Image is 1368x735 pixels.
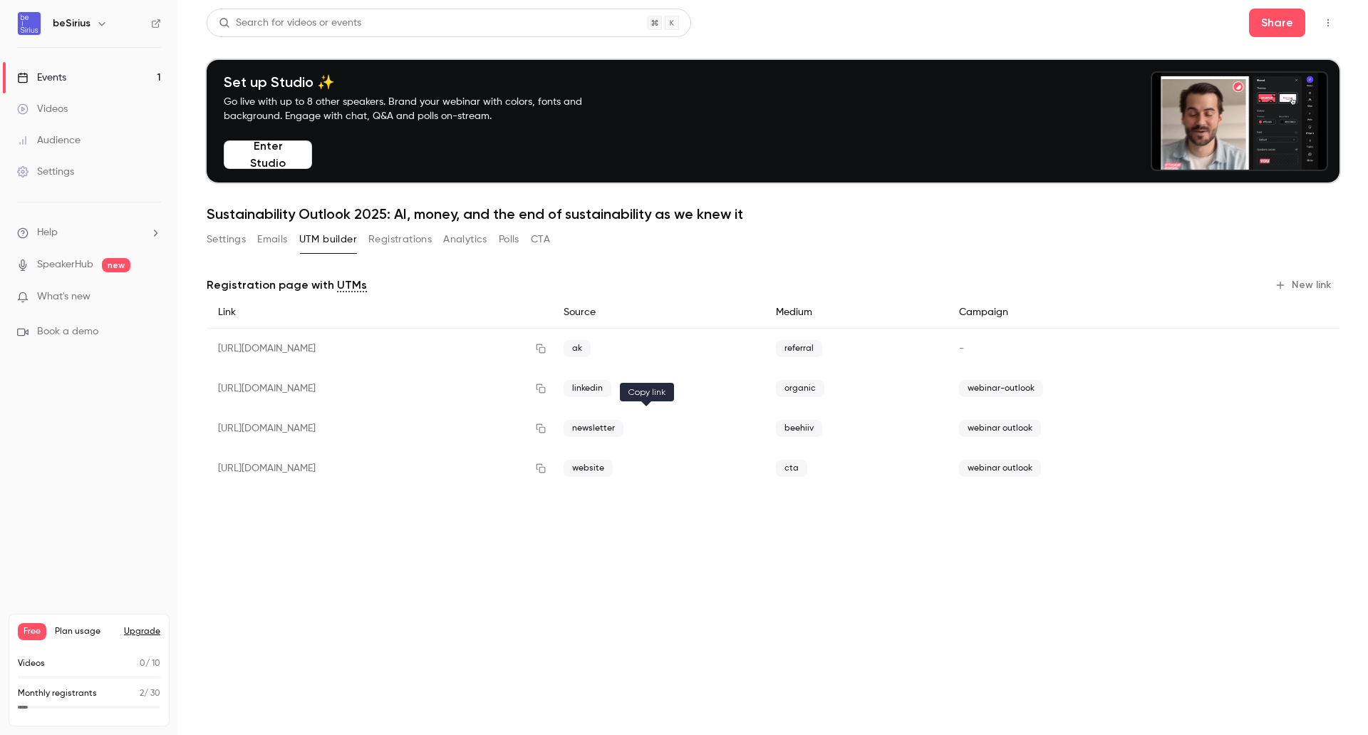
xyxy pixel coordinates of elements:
span: linkedin [564,380,611,397]
button: UTM builder [299,228,357,251]
button: Analytics [443,228,487,251]
h4: Set up Studio ✨ [224,73,616,91]
button: CTA [531,228,550,251]
button: Polls [499,228,519,251]
span: - [959,344,964,354]
span: webinar outlook [959,420,1041,437]
button: Enter Studio [224,140,312,169]
h1: Sustainability Outlook 2025: AI, money, and the end of sustainability as we knew it [207,205,1339,222]
span: new [102,258,130,272]
div: Settings [17,165,74,179]
h6: beSirius [53,16,90,31]
span: 2 [140,689,144,698]
span: cta [776,460,807,477]
button: Emails [257,228,287,251]
div: Events [17,71,66,85]
span: beehiiv [776,420,822,437]
div: [URL][DOMAIN_NAME] [207,408,552,448]
div: Search for videos or events [219,16,361,31]
button: Upgrade [124,626,160,637]
img: beSirius [18,12,41,35]
div: Link [207,297,552,329]
span: Free [18,623,46,640]
div: [URL][DOMAIN_NAME] [207,329,552,369]
div: Audience [17,133,81,148]
button: Share [1249,9,1305,37]
a: SpeakerHub [37,257,93,272]
span: What's new [37,289,90,304]
div: Campaign [948,297,1222,329]
button: Registrations [368,228,432,251]
span: organic [776,380,824,397]
p: Registration page with [207,277,367,294]
div: [URL][DOMAIN_NAME] [207,448,552,488]
p: Monthly registrants [18,687,97,700]
span: Book a demo [37,324,98,339]
p: Videos [18,657,45,670]
p: / 30 [140,687,160,700]
button: Settings [207,228,246,251]
span: webinar outlook [959,460,1041,477]
li: help-dropdown-opener [17,225,161,240]
div: Source [552,297,765,329]
span: webinar-outlook [959,380,1043,397]
span: 0 [140,659,145,668]
span: ak [564,340,591,357]
div: [URL][DOMAIN_NAME] [207,369,552,408]
div: Videos [17,102,68,116]
span: newsletter [564,420,623,437]
span: Help [37,225,58,240]
p: / 10 [140,657,160,670]
button: New link [1269,274,1339,297]
a: UTMs [337,277,367,294]
span: Plan usage [55,626,115,637]
p: Go live with up to 8 other speakers. Brand your webinar with colors, fonts and background. Engage... [224,95,616,123]
span: website [564,460,613,477]
span: referral [776,340,822,357]
div: Medium [765,297,948,329]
